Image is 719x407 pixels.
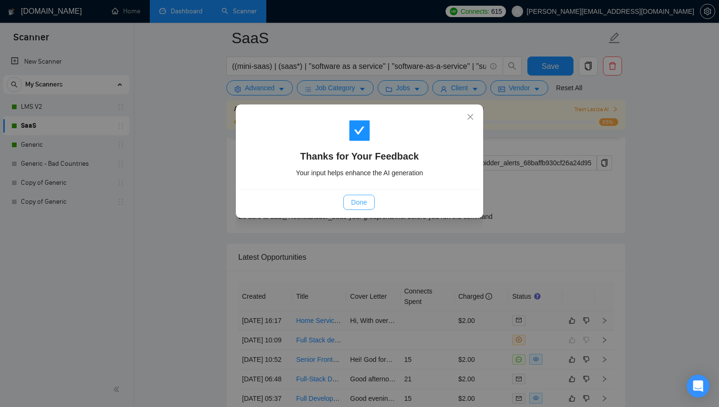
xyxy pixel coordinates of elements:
button: Close [457,104,483,130]
div: Open Intercom Messenger [687,375,709,398]
span: Done [351,197,367,208]
span: check-square [348,119,371,142]
span: close [466,113,474,121]
button: Done [343,195,374,210]
span: Your input helps enhance the AI generation [296,169,423,177]
h4: Thanks for Your Feedback [251,150,468,163]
